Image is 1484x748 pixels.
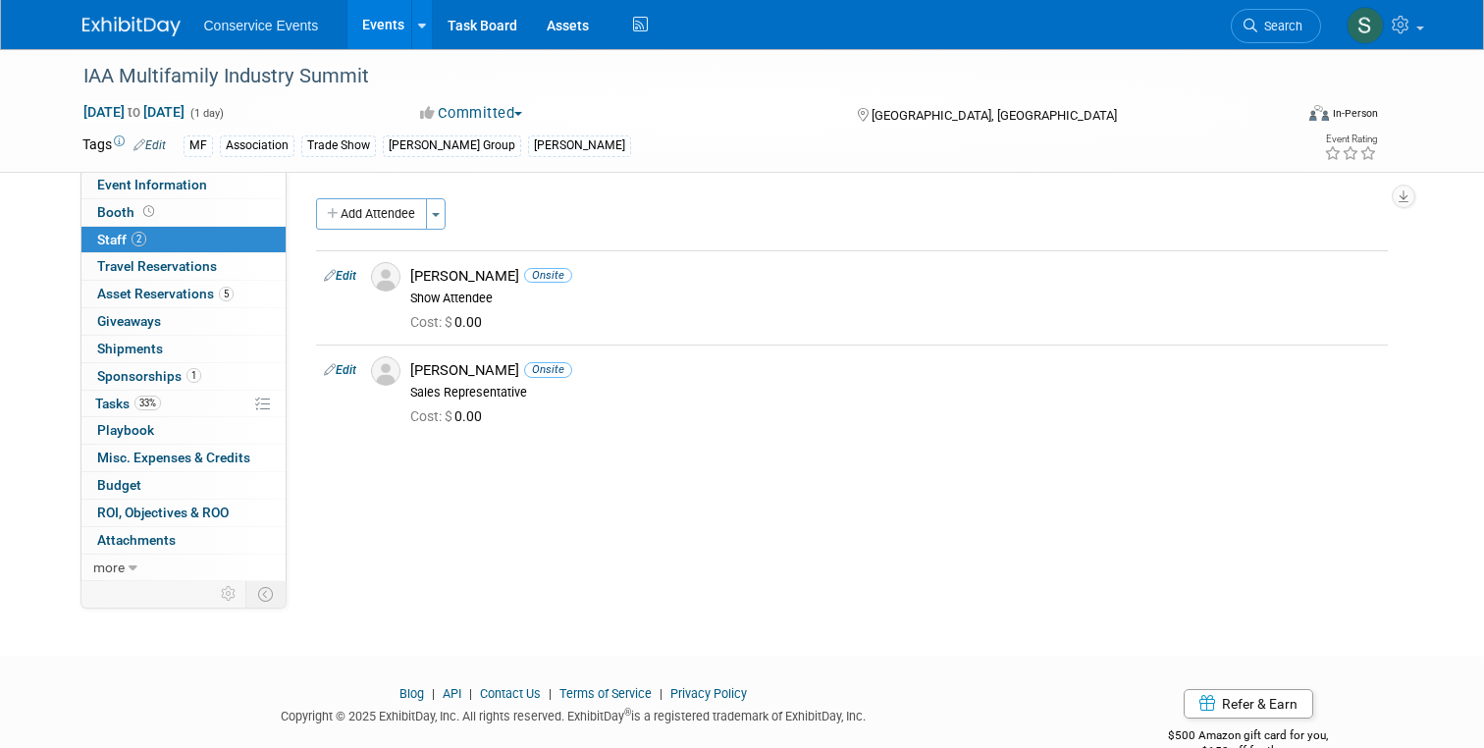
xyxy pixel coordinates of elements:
[371,356,400,386] img: Associate-Profile-5.png
[97,232,146,247] span: Staff
[399,686,424,701] a: Blog
[186,368,201,383] span: 1
[95,396,161,411] span: Tasks
[1187,102,1378,132] div: Event Format
[410,385,1380,401] div: Sales Representative
[82,17,181,36] img: ExhibitDay
[413,103,530,124] button: Committed
[301,135,376,156] div: Trade Show
[324,269,356,283] a: Edit
[670,686,747,701] a: Privacy Policy
[97,368,201,384] span: Sponsorships
[81,555,286,581] a: more
[410,314,454,330] span: Cost: $
[480,686,541,701] a: Contact Us
[81,336,286,362] a: Shipments
[410,291,1380,306] div: Show Attendee
[204,18,319,33] span: Conservice Events
[524,362,572,377] span: Onsite
[81,391,286,417] a: Tasks33%
[872,108,1117,123] span: [GEOGRAPHIC_DATA], [GEOGRAPHIC_DATA]
[528,135,631,156] div: [PERSON_NAME]
[81,500,286,526] a: ROI, Objectives & ROO
[97,532,176,548] span: Attachments
[77,59,1268,94] div: IAA Multifamily Industry Summit
[125,104,143,120] span: to
[1324,134,1377,144] div: Event Rating
[97,258,217,274] span: Travel Reservations
[133,138,166,152] a: Edit
[82,703,1065,725] div: Copyright © 2025 ExhibitDay, Inc. All rights reserved. ExhibitDay is a registered trademark of Ex...
[81,445,286,471] a: Misc. Expenses & Credits
[324,363,356,377] a: Edit
[93,560,125,575] span: more
[219,287,234,301] span: 5
[97,286,234,301] span: Asset Reservations
[212,581,246,607] td: Personalize Event Tab Strip
[97,341,163,356] span: Shipments
[82,103,185,121] span: [DATE] [DATE]
[544,686,556,701] span: |
[1257,19,1302,33] span: Search
[134,396,161,410] span: 33%
[97,450,250,465] span: Misc. Expenses & Credits
[97,204,158,220] span: Booth
[82,134,166,157] td: Tags
[188,107,224,120] span: (1 day)
[184,135,213,156] div: MF
[1332,106,1378,121] div: In-Person
[559,686,652,701] a: Terms of Service
[1347,7,1384,44] img: Savannah Doctor
[97,422,154,438] span: Playbook
[81,417,286,444] a: Playbook
[371,262,400,292] img: Associate-Profile-5.png
[245,581,286,607] td: Toggle Event Tabs
[410,408,490,424] span: 0.00
[1309,105,1329,121] img: Format-Inperson.png
[81,227,286,253] a: Staff2
[97,505,229,520] span: ROI, Objectives & ROO
[81,281,286,307] a: Asset Reservations5
[410,408,454,424] span: Cost: $
[81,172,286,198] a: Event Information
[655,686,667,701] span: |
[97,177,207,192] span: Event Information
[443,686,461,701] a: API
[427,686,440,701] span: |
[220,135,294,156] div: Association
[410,361,1380,380] div: [PERSON_NAME]
[1184,689,1313,719] a: Refer & Earn
[97,313,161,329] span: Giveaways
[383,135,521,156] div: [PERSON_NAME] Group
[139,204,158,219] span: Booth not reserved yet
[410,267,1380,286] div: [PERSON_NAME]
[524,268,572,283] span: Onsite
[624,707,631,718] sup: ®
[81,199,286,226] a: Booth
[316,198,427,230] button: Add Attendee
[81,363,286,390] a: Sponsorships1
[464,686,477,701] span: |
[410,314,490,330] span: 0.00
[132,232,146,246] span: 2
[97,477,141,493] span: Budget
[81,527,286,554] a: Attachments
[81,253,286,280] a: Travel Reservations
[81,308,286,335] a: Giveaways
[81,472,286,499] a: Budget
[1231,9,1321,43] a: Search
